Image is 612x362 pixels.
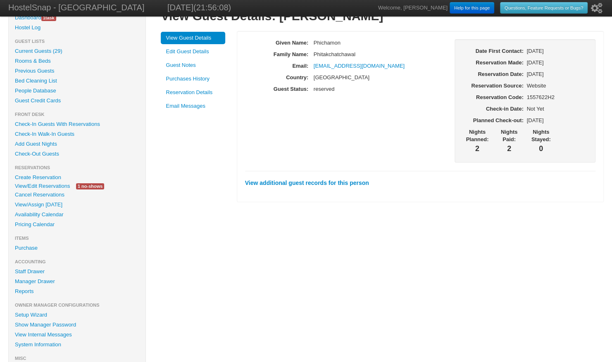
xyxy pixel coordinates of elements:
[9,96,145,106] a: Guest Credit Cards
[9,320,145,330] a: Show Manager Password
[9,330,145,340] a: View Internal Messages
[500,2,588,14] a: Questions, Feature Requests or Bugs?
[9,243,145,253] a: Purchase
[591,3,602,14] i: Setup Wizard
[9,129,145,139] a: Check-In Walk-In Guests
[9,149,145,159] a: Check-Out Guests
[314,51,446,58] p: Phitakchatchawal
[526,143,555,154] h3: 0
[9,173,145,182] a: Create Reservation
[292,63,308,69] b: Email:
[9,109,145,119] li: Front Desk
[161,45,225,58] a: Edit Guest Details
[473,117,524,123] b: Planned Check-out:
[276,40,308,46] b: Given Name:
[526,59,587,66] p: [DATE]
[531,129,551,142] b: Nights Stayed:
[495,143,523,154] h3: 2
[9,277,145,286] a: Manager Drawer
[161,73,225,85] a: Purchases History
[526,82,587,90] p: Website
[475,48,523,54] b: Date First Contact:
[9,300,145,310] li: Owner Manager Configurations
[501,129,517,142] b: Nights Paid:
[9,86,145,96] a: People Database
[161,86,225,99] a: Reservation Details
[9,66,145,76] a: Previous Guests
[161,100,225,112] a: Email Messages
[9,190,145,200] a: Cancel Reservations
[463,143,491,154] h3: 2
[9,200,145,210] a: View/Assign [DATE]
[314,63,405,69] a: [EMAIL_ADDRESS][DOMAIN_NAME]
[43,15,45,20] span: 1
[9,13,145,23] a: Dashboard1task
[9,56,145,66] a: Rooms & Beds
[245,180,369,186] a: View additional guest records for this person
[9,210,145,220] a: Availability Calendar
[193,3,231,12] span: (21:56:08)
[526,47,587,55] p: [DATE]
[9,23,145,33] a: Hostel Log
[9,36,145,46] li: Guest Lists
[9,139,145,149] a: Add Guest Nights
[76,183,104,189] span: 1 no-shows
[526,71,587,78] p: [DATE]
[41,15,56,21] span: task
[486,106,524,112] b: Check-in Date:
[70,182,110,190] a: 1 no-shows
[9,182,76,190] a: View/Edit Reservations
[9,76,145,86] a: Bed Cleaning List
[9,163,145,173] li: Reservations
[9,46,145,56] a: Current Guests (29)
[476,59,524,66] b: Reservation Made:
[476,94,524,100] b: Reservation Code:
[9,286,145,296] a: Reports
[274,86,309,92] b: Guest Status:
[274,51,309,57] b: Family Name:
[9,340,145,350] a: System Information
[9,310,145,320] a: Setup Wizard
[9,233,145,243] li: Items
[161,59,225,71] a: Guest Notes
[9,119,145,129] a: Check-In Guests With Reservations
[471,83,523,89] b: Reservation Source:
[9,257,145,267] li: Accounting
[161,32,225,44] a: View Guest Details
[526,105,587,113] p: Not Yet
[526,94,587,101] p: 1557622H2
[314,85,446,93] p: reserved
[314,74,446,81] p: [GEOGRAPHIC_DATA]
[9,267,145,277] a: Staff Drawer
[9,220,145,230] a: Pricing Calendar
[466,129,488,142] b: Nights Planned:
[286,74,308,80] b: Country:
[450,2,494,14] a: Help for this page
[526,117,587,124] p: [DATE]
[478,71,524,77] b: Reservation Date:
[314,39,446,47] p: Phichamon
